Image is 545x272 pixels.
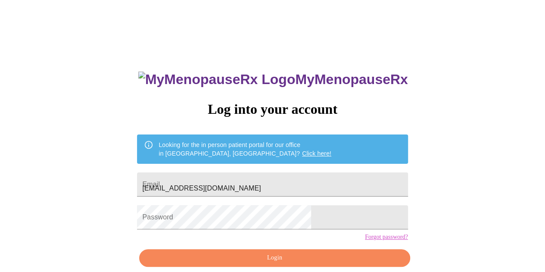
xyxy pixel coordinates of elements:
a: Click here! [302,150,331,157]
span: Login [149,253,400,263]
h3: Log into your account [137,101,408,117]
h3: MyMenopauseRx [138,72,408,88]
button: Login [139,249,410,267]
a: Forgot password? [365,234,408,241]
img: MyMenopauseRx Logo [138,72,295,88]
div: Looking for the in person patient portal for our office in [GEOGRAPHIC_DATA], [GEOGRAPHIC_DATA]? [159,137,331,161]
